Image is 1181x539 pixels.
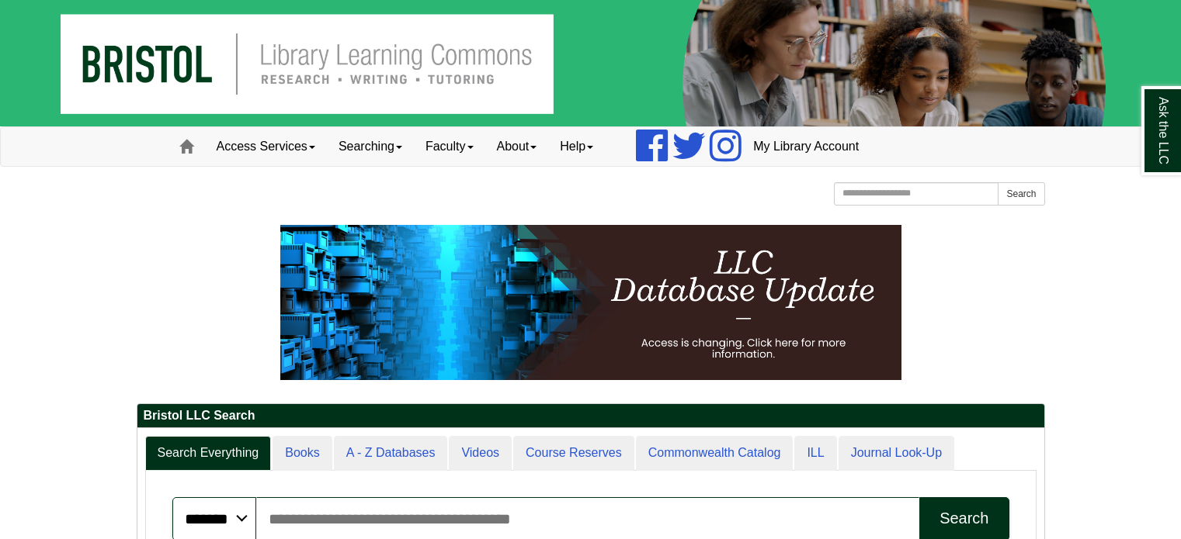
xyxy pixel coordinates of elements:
[998,182,1044,206] button: Search
[839,436,954,471] a: Journal Look-Up
[414,127,485,166] a: Faculty
[485,127,549,166] a: About
[636,436,794,471] a: Commonwealth Catalog
[794,436,836,471] a: ILL
[280,225,901,380] img: HTML tutorial
[273,436,332,471] a: Books
[513,436,634,471] a: Course Reserves
[145,436,272,471] a: Search Everything
[137,404,1044,428] h2: Bristol LLC Search
[548,127,605,166] a: Help
[940,510,988,527] div: Search
[449,436,512,471] a: Videos
[742,127,870,166] a: My Library Account
[334,436,448,471] a: A - Z Databases
[205,127,327,166] a: Access Services
[327,127,414,166] a: Searching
